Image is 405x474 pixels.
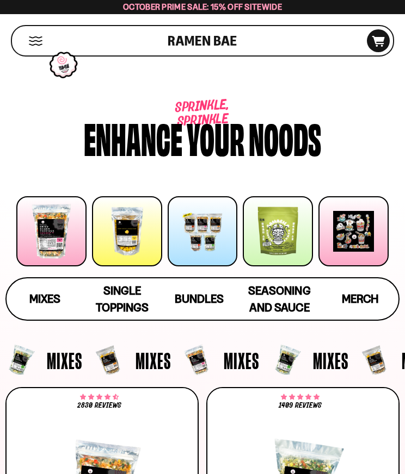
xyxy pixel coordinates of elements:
span: Seasoning and Sauce [248,284,310,314]
span: Merch [342,292,378,305]
div: your [187,118,244,157]
span: Mixes [47,349,82,372]
span: Bundles [175,292,224,305]
a: Mixes [7,278,83,320]
span: 1409 reviews [279,402,322,409]
span: October Prime Sale: 15% off Sitewide [123,2,282,12]
span: Mixes [29,292,60,305]
a: Single Toppings [83,278,160,320]
span: Mixes [313,349,348,372]
a: Merch [322,278,398,320]
span: Mixes [224,349,259,372]
div: Enhance [84,118,182,157]
span: Mixes [136,349,171,372]
span: Single Toppings [96,284,149,314]
span: 2830 reviews [77,402,121,409]
a: Bundles [161,278,237,320]
a: Seasoning and Sauce [237,278,321,320]
span: 4.68 stars [80,395,119,400]
span: 4.76 stars [281,395,320,400]
button: Mobile Menu Trigger [28,36,43,46]
div: noods [249,118,321,157]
